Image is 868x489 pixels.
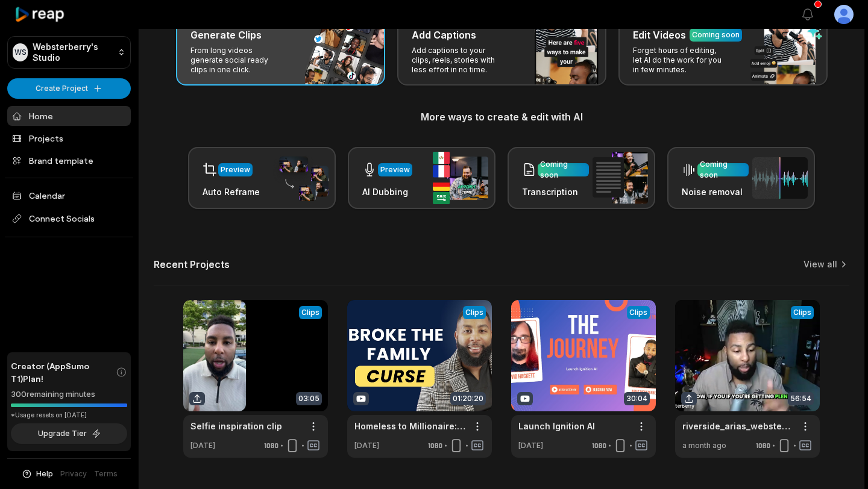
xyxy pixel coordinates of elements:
button: Help [21,469,53,479]
div: Coming soon [540,159,587,181]
h3: Edit Videos [633,28,686,42]
h3: Generate Clips [190,28,262,42]
a: Brand template [7,151,131,170]
img: transcription.png [593,152,648,204]
a: Projects [7,128,131,148]
h3: Transcription [522,185,589,198]
h3: Noise removal [682,185,749,198]
div: WS [13,43,28,61]
span: Help [36,469,53,479]
a: Launch Ignition AI [518,420,595,432]
a: Home [7,106,131,126]
div: Preview [380,164,410,175]
div: *Usage resets on [DATE] [11,411,127,420]
div: 300 remaining minutes [11,388,127,400]
a: View all [804,258,837,270]
span: Connect Socials [7,208,131,229]
a: Homeless to Millionaire: How I Built My Digital Marketing Empire | [PERSON_NAME] Websterberry E20 [354,420,465,432]
h2: Recent Projects [154,258,230,270]
h3: Auto Reframe [203,185,260,198]
h3: AI Dubbing [362,185,412,198]
div: Coming soon [692,30,740,40]
a: riverside_arias_webster [PERSON_NAME] podcast interview_lee_freeman's studio [682,420,793,432]
h3: More ways to create & edit with AI [154,110,849,124]
p: Add captions to your clips, reels, stories with less effort in no time. [412,46,505,75]
p: Forget hours of editing, let AI do the work for you in few minutes. [633,46,726,75]
p: Websterberry's Studio [33,42,113,63]
a: Calendar [7,185,131,205]
a: Selfie inspiration clip [190,420,282,432]
img: ai_dubbing.png [433,152,488,204]
img: noise_removal.png [752,157,808,199]
button: Create Project [7,78,131,99]
div: Preview [221,164,250,175]
span: Creator (AppSumo T1) Plan! [11,360,116,385]
p: From long videos generate social ready clips in one click. [190,46,284,75]
div: Coming soon [700,159,746,181]
a: Privacy [60,469,87,479]
button: Upgrade Tier [11,423,127,444]
h3: Add Captions [412,28,476,42]
a: Terms [94,469,118,479]
img: auto_reframe.png [273,155,329,202]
